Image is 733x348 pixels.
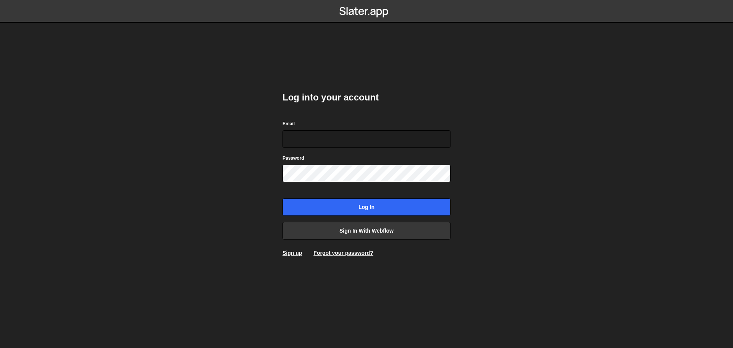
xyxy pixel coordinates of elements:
[283,154,304,162] label: Password
[283,250,302,256] a: Sign up
[283,222,450,240] a: Sign in with Webflow
[313,250,373,256] a: Forgot your password?
[283,120,295,128] label: Email
[283,91,450,104] h2: Log into your account
[283,198,450,216] input: Log in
